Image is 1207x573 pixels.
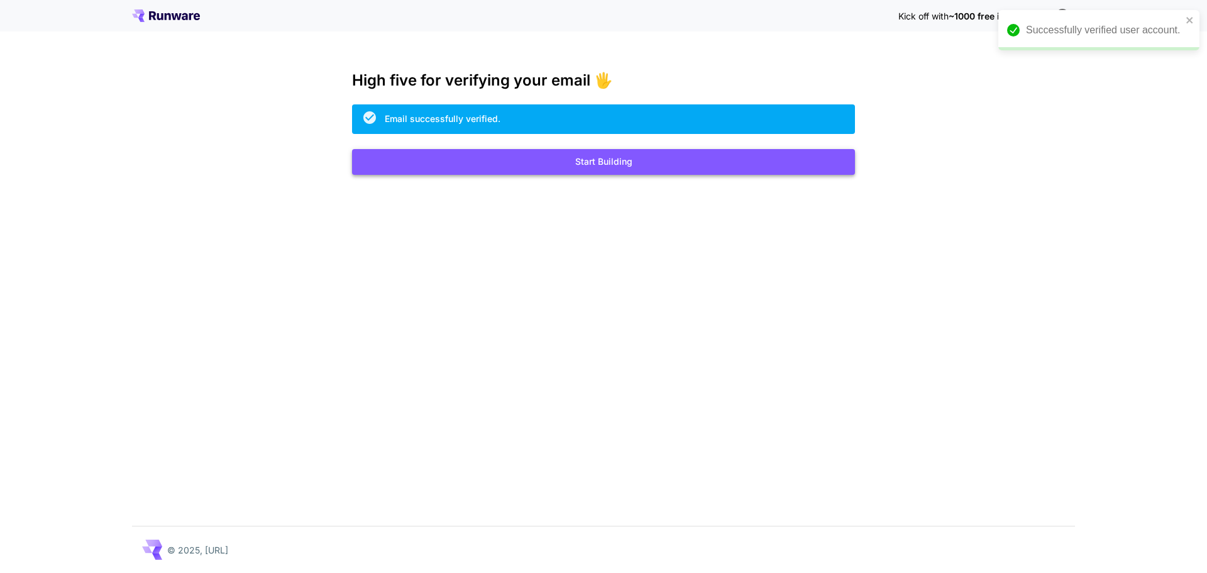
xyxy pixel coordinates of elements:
div: Email successfully verified. [385,112,500,125]
button: close [1186,15,1194,25]
h3: High five for verifying your email 🖐️ [352,72,855,89]
div: Successfully verified user account. [1026,23,1182,38]
button: Start Building [352,149,855,175]
button: In order to qualify for free credit, you need to sign up with a business email address and click ... [1050,3,1075,28]
p: © 2025, [URL] [167,543,228,557]
span: ~1000 free images! 🎈 [949,11,1045,21]
span: Kick off with [898,11,949,21]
